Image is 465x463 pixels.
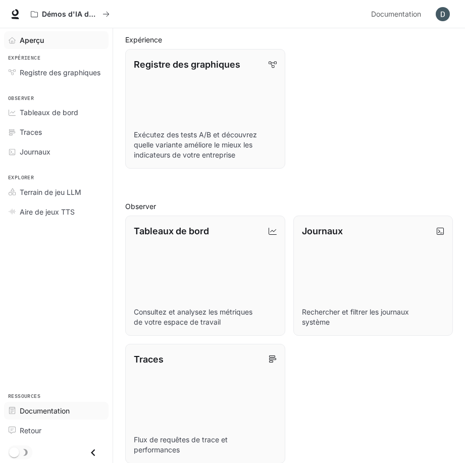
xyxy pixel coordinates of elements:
font: Flux de requêtes de trace et performances [134,435,228,454]
font: Rechercher et filtrer les journaux système [302,307,409,326]
font: Consultez et analysez les métriques de votre espace de travail [134,307,252,326]
img: Avatar de l'utilisateur [436,7,450,21]
a: Registre des graphiques [4,64,109,81]
font: Journaux [20,147,50,156]
font: Expérience [125,35,162,44]
a: Documentation [367,4,429,24]
button: Fermer le tiroir [82,442,105,463]
font: Observer [125,202,156,211]
a: Terrain de jeu LLM [4,183,109,201]
a: Aire de jeux TTS [4,203,109,221]
font: Aire de jeux TTS [20,208,75,216]
font: Expérience [8,55,40,61]
font: Tableaux de bord [134,226,209,236]
font: Traces [20,128,42,136]
a: Registre des graphiquesExécutez des tests A/B et découvrez quelle variante améliore le mieux les ... [125,49,285,169]
a: Retour [4,422,109,439]
font: Retour [20,426,41,435]
a: Journaux [4,143,109,161]
a: Documentation [4,402,109,420]
a: JournauxRechercher et filtrer les journaux système [293,216,453,335]
font: Journaux [302,226,343,236]
button: Tous les espaces de travail [26,4,114,24]
font: Aperçu [20,36,44,44]
font: Terrain de jeu LLM [20,188,81,196]
font: Exécutez des tests A/B et découvrez quelle variante améliore le mieux les indicateurs de votre en... [134,130,257,159]
font: Ressources [8,393,40,399]
font: Observer [8,95,34,101]
font: Registre des graphiques [134,59,240,70]
button: Avatar de l'utilisateur [433,4,453,24]
font: Tableaux de bord [20,108,78,117]
span: Basculement du mode sombre [9,446,19,457]
font: Explorer [8,174,34,181]
a: Aperçu [4,31,109,49]
font: Traces [134,354,164,365]
font: Registre des graphiques [20,68,100,77]
font: Démos d'IA dans le monde réel [42,10,151,18]
a: Traces [4,123,109,141]
a: Tableaux de bordConsultez et analysez les métriques de votre espace de travail [125,216,285,335]
a: Tableaux de bord [4,104,109,121]
font: Documentation [20,406,70,415]
font: Documentation [371,10,421,18]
